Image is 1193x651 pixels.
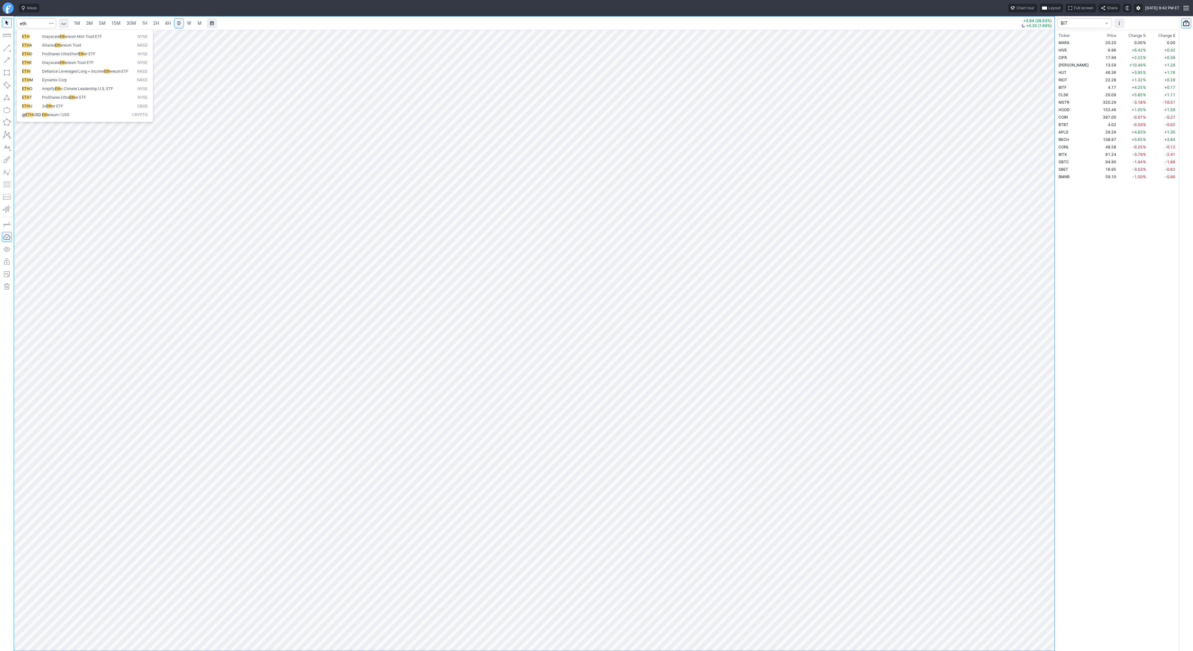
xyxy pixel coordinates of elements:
[1143,130,1146,134] span: %
[1143,85,1146,90] span: %
[1132,115,1143,120] span: -0.07
[1164,107,1175,112] span: +1.59
[79,52,84,56] span: Eth
[16,18,56,28] input: Search
[1134,40,1143,45] span: 0.00
[30,95,32,100] span: T
[30,43,32,47] span: A
[61,43,81,47] span: ereum Trust
[1132,85,1143,90] span: +4.25
[1132,55,1143,60] span: +2.22
[1143,93,1146,97] span: %
[1058,137,1069,142] span: BKCH
[71,18,83,28] a: 1M
[2,167,12,177] button: Elliott waves
[139,18,150,28] a: 1H
[1058,174,1070,179] span: BMNR
[1058,130,1068,134] span: APLD
[1165,167,1175,172] span: -0.62
[1164,130,1175,134] span: +1.35
[1165,115,1175,120] span: -0.27
[1098,173,1118,180] td: 59.10
[1132,137,1143,142] span: +3.65
[1098,165,1118,173] td: 16.95
[86,20,93,26] span: 3M
[1143,167,1146,172] span: %
[2,117,12,127] button: Polygon
[112,20,121,26] span: 15M
[1128,33,1146,39] span: Change %
[1114,18,1124,28] button: More
[83,18,96,28] a: 3M
[1164,93,1175,97] span: +1.11
[1143,122,1146,127] span: %
[1132,48,1143,52] span: +6.42
[1163,100,1175,105] span: -10.51
[1143,145,1146,149] span: %
[42,60,60,65] span: Grayscale
[2,130,12,140] button: XABCD
[22,34,30,39] span: ETH
[165,20,171,26] span: 4H
[1058,33,1070,39] div: Ticker
[1058,85,1067,90] span: BITF
[109,18,123,28] a: 15M
[1099,4,1120,12] button: Share
[1058,115,1068,120] span: COIN
[42,69,104,74] span: Defiance Leveraged Long + Income
[48,112,70,117] span: ereum / USD
[1058,122,1068,127] span: BTBT
[138,60,148,66] span: NYSE
[42,78,67,82] span: Dynamix Corp
[30,86,32,91] span: O
[2,2,14,14] a: Finviz.com
[137,69,148,74] span: NASD
[22,78,30,82] span: ETH
[2,257,12,267] button: Lock drawings
[1164,48,1175,52] span: +0.42
[22,112,25,117] span: @
[1061,20,1102,26] span: BIT
[2,179,12,189] button: Fibonacci retracements
[55,86,61,91] span: Eth
[1132,174,1143,179] span: -1.50
[1098,69,1118,76] td: 46.36
[60,60,65,65] span: Eth
[30,52,32,56] span: D
[2,192,12,202] button: Position
[1132,160,1143,164] span: -1.94
[2,30,12,40] button: Measure
[1132,100,1143,105] span: -3.18
[27,5,37,11] span: Ideas
[65,60,94,65] span: ereum Trust ETF
[1022,19,1052,23] p: +3.94 (28.63%)
[1040,4,1063,12] button: Layout
[47,18,56,28] button: Search
[124,18,139,28] a: 30M
[2,142,12,152] button: Text
[1058,107,1070,112] span: HOOD
[2,93,12,102] button: Triangle
[1098,84,1118,91] td: 4.17
[1107,5,1118,11] span: Share
[198,20,202,26] span: M
[42,86,55,91] span: Amplify
[1143,152,1146,157] span: %
[42,95,69,100] span: ProShares Ultra
[138,86,148,92] span: NYSE
[184,18,194,28] a: W
[1165,152,1175,157] span: -2.41
[1098,121,1118,128] td: 4.02
[1123,4,1131,12] button: Toggle dark mode
[22,43,30,47] span: ETH
[137,104,148,109] span: CBOE
[69,95,75,100] span: Eth
[2,244,12,254] button: Hide drawings
[16,29,153,122] div: Search
[30,78,33,82] span: M
[1017,5,1035,11] span: Chart tour
[132,112,148,118] span: Crypto
[1058,160,1069,164] span: GBTC
[1143,40,1146,45] span: %
[22,86,30,91] span: ETH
